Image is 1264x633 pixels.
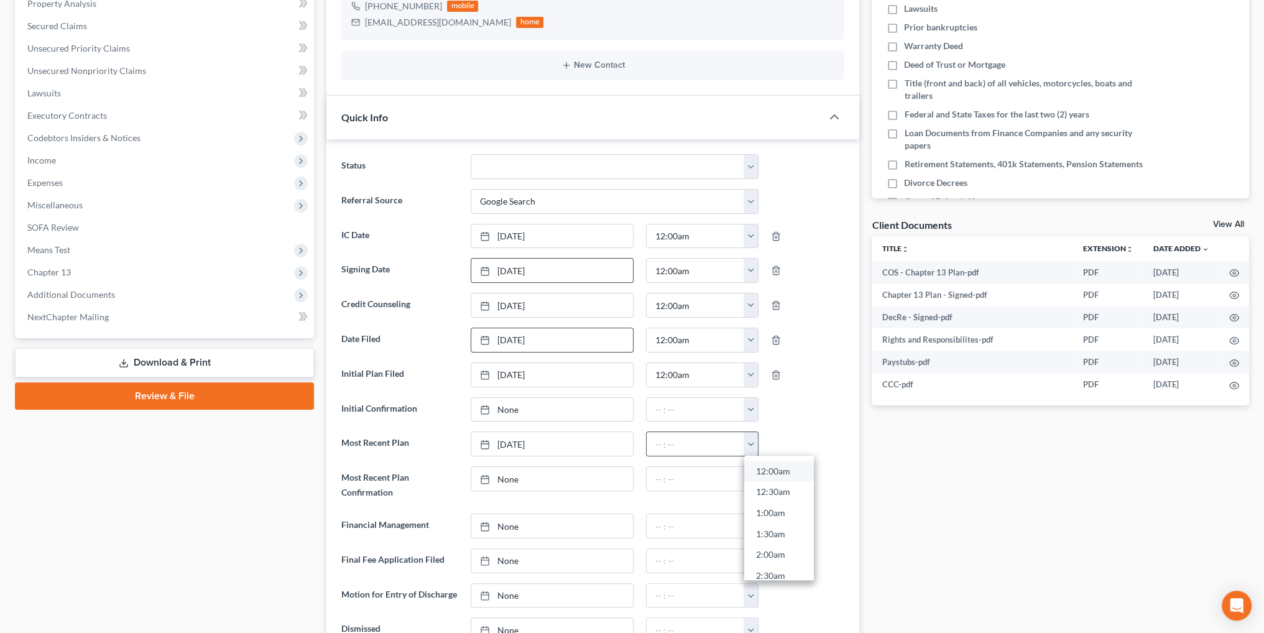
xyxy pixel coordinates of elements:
[471,432,633,456] a: [DATE]
[15,382,314,410] a: Review & File
[904,21,977,34] span: Prior bankruptcies
[872,328,1073,351] td: Rights and Responsibilites-pdf
[744,503,814,524] a: 1:00am
[904,127,1144,152] span: Loan Documents from Finance Companies and any security papers
[471,467,633,491] a: None
[1073,261,1143,284] td: PDF
[365,16,511,29] div: [EMAIL_ADDRESS][DOMAIN_NAME]
[904,40,963,52] span: Warranty Deed
[15,348,314,377] a: Download & Print
[27,155,56,165] span: Income
[335,583,464,608] label: Motion for Entry of Discharge
[904,77,1144,102] span: Title (front and back) of all vehicles, motorcycles, boats and trailers
[872,351,1073,373] td: Paystubs-pdf
[872,261,1073,284] td: COS - Chapter 13 Plan-pdf
[1202,246,1209,253] i: expand_more
[647,514,744,538] input: -- : --
[1073,284,1143,306] td: PDF
[335,514,464,538] label: Financial Management
[335,189,464,214] label: Referral Source
[27,132,141,143] span: Codebtors Insiders & Notices
[27,110,107,121] span: Executory Contracts
[27,244,70,255] span: Means Test
[335,363,464,387] label: Initial Plan Filed
[27,289,115,300] span: Additional Documents
[335,224,464,249] label: IC Date
[17,82,314,104] a: Lawsuits
[904,158,1142,170] span: Retirement Statements, 401k Statements, Pension Statements
[647,363,744,387] input: -- : --
[335,432,464,456] label: Most Recent Plan
[872,218,951,231] div: Client Documents
[744,461,814,482] a: 12:00am
[335,154,464,179] label: Status
[27,43,130,53] span: Unsecured Priority Claims
[335,293,464,318] label: Credit Counseling
[27,88,61,98] span: Lawsuits
[17,306,314,328] a: NextChapter Mailing
[27,312,109,322] span: NextChapter Mailing
[647,398,744,422] input: -- : --
[647,293,744,317] input: -- : --
[1073,306,1143,328] td: PDF
[27,200,83,210] span: Miscellaneous
[27,177,63,188] span: Expenses
[647,328,744,352] input: -- : --
[1143,261,1219,284] td: [DATE]
[27,21,87,31] span: Secured Claims
[882,244,908,253] a: Titleunfold_more
[471,293,633,317] a: [DATE]
[904,177,967,189] span: Divorce Decrees
[904,195,997,208] span: Copy of Driver's License
[872,284,1073,306] td: Chapter 13 Plan - Signed-pdf
[516,17,543,28] div: home
[647,467,744,491] input: -- : --
[872,373,1073,395] td: CCC-pdf
[335,397,464,422] label: Initial Confirmation
[744,545,814,566] a: 2:00am
[471,584,633,608] a: None
[471,514,633,538] a: None
[335,328,464,353] label: Date Filed
[471,549,633,573] a: None
[647,224,744,248] input: -- : --
[17,60,314,82] a: Unsecured Nonpriority Claims
[1126,246,1133,253] i: unfold_more
[872,306,1073,328] td: DecRe - Signed-pdf
[647,549,744,573] input: -- : --
[1153,244,1209,253] a: Date Added expand_more
[17,37,314,60] a: Unsecured Priority Claims
[341,111,388,123] span: Quick Info
[1073,351,1143,373] td: PDF
[17,104,314,127] a: Executory Contracts
[1143,351,1219,373] td: [DATE]
[1213,220,1244,229] a: View All
[901,246,908,253] i: unfold_more
[1143,373,1219,395] td: [DATE]
[27,222,79,233] span: SOFA Review
[1073,328,1143,351] td: PDF
[335,466,464,504] label: Most Recent Plan Confirmation
[27,65,146,76] span: Unsecured Nonpriority Claims
[1143,284,1219,306] td: [DATE]
[744,524,814,545] a: 1:30am
[471,398,633,422] a: None
[647,259,744,282] input: -- : --
[471,259,633,282] a: [DATE]
[471,328,633,352] a: [DATE]
[647,584,744,608] input: -- : --
[335,548,464,573] label: Final Fee Application Filed
[471,224,633,248] a: [DATE]
[744,482,814,503] a: 12:30am
[17,15,314,37] a: Secured Claims
[351,60,834,70] button: New Contact
[1073,373,1143,395] td: PDF
[1222,591,1252,621] div: Open Intercom Messenger
[471,363,633,387] a: [DATE]
[27,267,71,277] span: Chapter 13
[1143,328,1219,351] td: [DATE]
[904,58,1005,71] span: Deed of Trust or Mortgage
[1143,306,1219,328] td: [DATE]
[744,565,814,586] a: 2:30am
[447,1,478,12] div: mobile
